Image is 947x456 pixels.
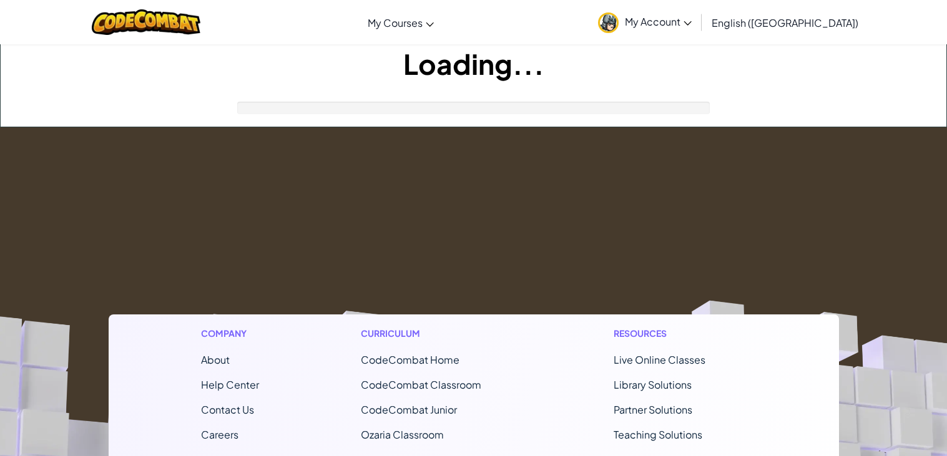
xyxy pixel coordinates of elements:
a: My Courses [361,6,440,39]
a: Teaching Solutions [614,428,702,441]
a: CodeCombat Junior [361,403,457,416]
span: Contact Us [201,403,254,416]
img: avatar [598,12,619,33]
a: Help Center [201,378,259,391]
h1: Loading... [1,44,946,83]
h1: Resources [614,327,747,340]
a: Careers [201,428,238,441]
a: Partner Solutions [614,403,692,416]
a: My Account [592,2,698,42]
span: CodeCombat Home [361,353,459,366]
a: CodeCombat Classroom [361,378,481,391]
span: English ([GEOGRAPHIC_DATA]) [712,16,858,29]
a: Ozaria Classroom [361,428,444,441]
h1: Company [201,327,259,340]
a: Library Solutions [614,378,692,391]
a: Live Online Classes [614,353,705,366]
span: My Account [625,15,692,28]
h1: Curriculum [361,327,512,340]
img: CodeCombat logo [92,9,201,35]
span: My Courses [368,16,423,29]
a: About [201,353,230,366]
a: English ([GEOGRAPHIC_DATA]) [705,6,865,39]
